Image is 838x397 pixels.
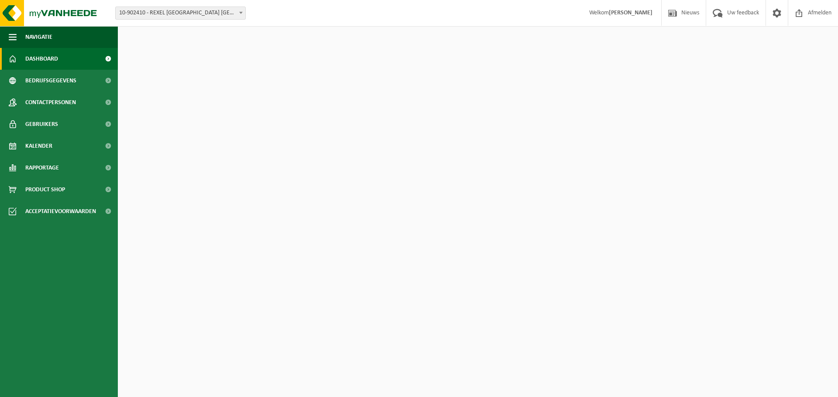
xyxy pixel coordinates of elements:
[25,70,76,92] span: Bedrijfsgegevens
[609,10,653,16] strong: [PERSON_NAME]
[25,200,96,222] span: Acceptatievoorwaarden
[25,113,58,135] span: Gebruikers
[25,92,76,113] span: Contactpersonen
[25,26,52,48] span: Navigatie
[25,179,65,200] span: Product Shop
[25,157,59,179] span: Rapportage
[116,7,245,19] span: 10-902410 - REXEL BELGIUM NV - ERPE-MERE
[115,7,246,20] span: 10-902410 - REXEL BELGIUM NV - ERPE-MERE
[25,48,58,70] span: Dashboard
[25,135,52,157] span: Kalender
